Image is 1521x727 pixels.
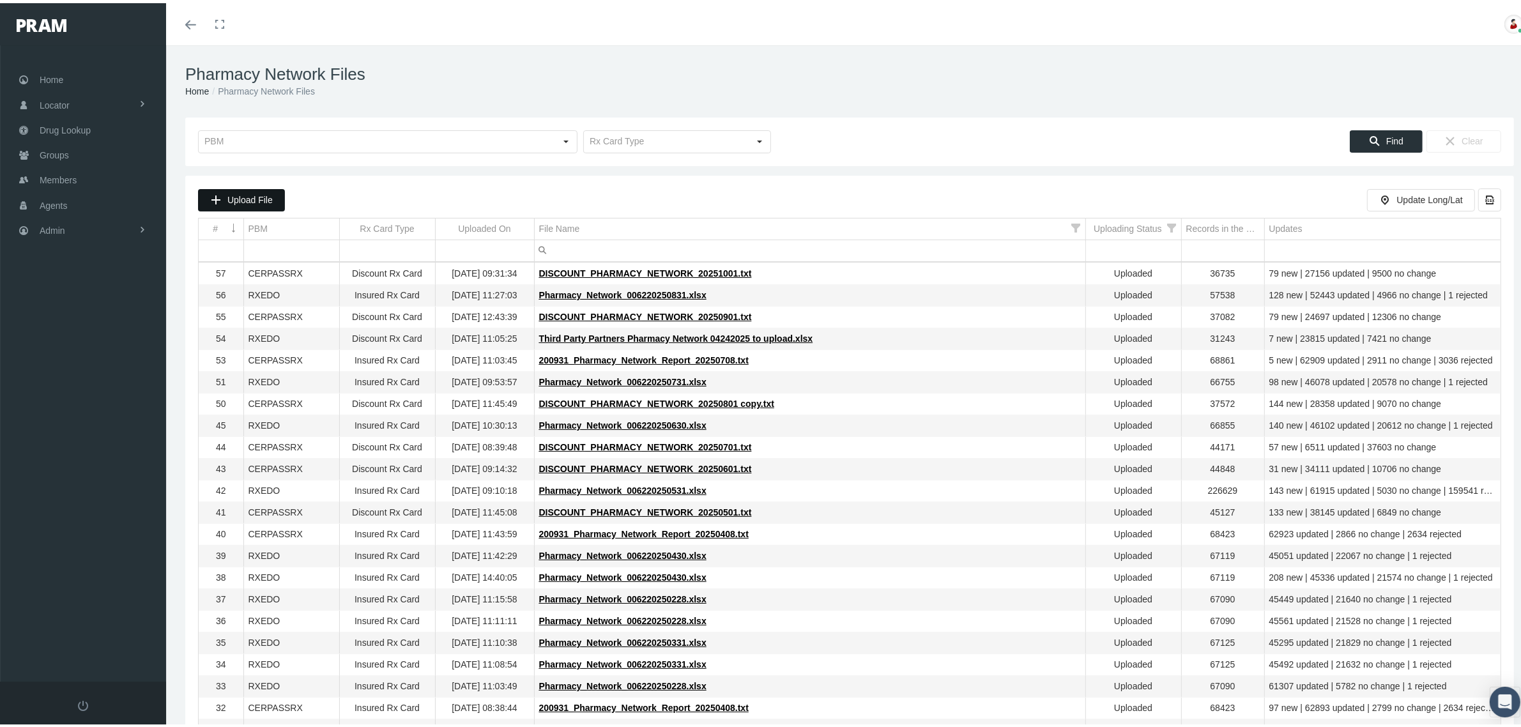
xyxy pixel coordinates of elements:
[339,390,435,412] td: Discount Rx Card
[339,673,435,694] td: Insured Rx Card
[199,629,243,651] td: 35
[243,303,339,325] td: CERPASSRX
[1264,455,1501,477] td: 31 new | 34111 updated | 10706 no change
[1085,673,1181,694] td: Uploaded
[198,185,1501,208] div: Data grid toolbar
[539,482,707,493] span: Pharmacy_Network_006220250531.xlsx
[1181,455,1264,477] td: 44848
[1264,412,1501,434] td: 140 new | 46102 updated | 20612 no change | 1 rejected
[339,260,435,282] td: Discount Rx Card
[40,90,70,114] span: Locator
[1085,608,1181,629] td: Uploaded
[199,499,243,521] td: 41
[1264,260,1501,282] td: 79 new | 27156 updated | 9500 no change
[1085,651,1181,673] td: Uploaded
[539,634,707,645] span: Pharmacy_Network_006220250331.xlsx
[1181,325,1264,347] td: 31243
[435,542,534,564] td: [DATE] 11:42:29
[435,499,534,521] td: [DATE] 11:45:08
[199,673,243,694] td: 33
[185,61,1514,81] h1: Pharmacy Network Files
[243,629,339,651] td: RXEDO
[539,220,580,232] div: File Name
[227,192,273,202] span: Upload File
[435,347,534,369] td: [DATE] 11:03:45
[1367,186,1475,208] div: Update Long/Lat
[1085,564,1181,586] td: Uploaded
[339,282,435,303] td: Insured Rx Card
[539,569,707,579] span: Pharmacy_Network_006220250430.xlsx
[1264,673,1501,694] td: 61307 updated | 5782 no change | 1 rejected
[1264,586,1501,608] td: 45449 updated | 21640 no change | 1 rejected
[1181,282,1264,303] td: 57538
[40,115,91,139] span: Drug Lookup
[1264,282,1501,303] td: 128 new | 52443 updated | 4966 no change | 1 rejected
[539,591,707,601] span: Pharmacy_Network_006220250228.xlsx
[185,83,209,93] a: Home
[435,608,534,629] td: [DATE] 11:11:11
[199,390,243,412] td: 50
[1264,347,1501,369] td: 5 new | 62909 updated | 2911 no change | 3036 rejected
[1085,412,1181,434] td: Uploaded
[1086,237,1181,258] input: Filter cell
[1072,220,1081,229] span: Show filter options for column 'File Name'
[539,330,813,341] span: Third Party Partners Pharmacy Network 04242025 to upload.xlsx
[339,694,435,716] td: Insured Rx Card
[1396,192,1463,202] span: Update Long/Lat
[539,678,707,688] span: Pharmacy_Network_006220250228.xlsx
[243,260,339,282] td: CERPASSRX
[243,651,339,673] td: RXEDO
[1181,499,1264,521] td: 45127
[243,542,339,564] td: RXEDO
[1181,651,1264,673] td: 67125
[1181,477,1264,499] td: 226629
[435,477,534,499] td: [DATE] 09:10:18
[339,347,435,369] td: Insured Rx Card
[243,564,339,586] td: RXEDO
[1181,521,1264,542] td: 68423
[339,521,435,542] td: Insured Rx Card
[1181,542,1264,564] td: 67119
[1085,260,1181,282] td: Uploaded
[1085,390,1181,412] td: Uploaded
[1085,325,1181,347] td: Uploaded
[1264,542,1501,564] td: 45051 updated | 22067 no change | 1 rejected
[199,303,243,325] td: 55
[199,564,243,586] td: 38
[339,542,435,564] td: Insured Rx Card
[199,542,243,564] td: 39
[539,417,707,427] span: Pharmacy_Network_006220250630.xlsx
[435,215,534,237] td: Column Uploaded On
[539,287,707,297] span: Pharmacy_Network_006220250831.xlsx
[339,477,435,499] td: Insured Rx Card
[539,526,749,536] span: 200931_Pharmacy_Network_Report_20250408.txt
[243,477,339,499] td: RXEDO
[1168,220,1177,229] span: Show filter options for column 'Uploading Status'
[539,700,749,710] span: 200931_Pharmacy_Network_Report_20250408.txt
[243,412,339,434] td: RXEDO
[1085,282,1181,303] td: Uploaded
[539,265,752,275] span: DISCOUNT_PHARMACY_NETWORK_20251001.txt
[1269,220,1303,232] div: Updates
[209,81,315,95] li: Pharmacy Network Files
[17,16,66,29] img: PRAM_20_x_78.png
[339,586,435,608] td: Insured Rx Card
[435,564,534,586] td: [DATE] 14:40:05
[539,547,707,558] span: Pharmacy_Network_006220250430.xlsx
[199,434,243,455] td: 44
[40,140,69,164] span: Groups
[539,461,752,471] span: DISCOUNT_PHARMACY_NETWORK_20250601.txt
[1264,303,1501,325] td: 79 new | 24697 updated | 12306 no change
[243,521,339,542] td: CERPASSRX
[1181,260,1264,282] td: 36735
[435,282,534,303] td: [DATE] 11:27:03
[1264,390,1501,412] td: 144 new | 28358 updated | 9070 no change
[1264,629,1501,651] td: 45295 updated | 21829 no change | 1 rejected
[435,629,534,651] td: [DATE] 11:10:38
[1264,325,1501,347] td: 7 new | 23815 updated | 7421 no change
[1181,412,1264,434] td: 66855
[535,237,1085,258] input: Filter cell
[339,629,435,651] td: Insured Rx Card
[243,455,339,477] td: CERPASSRX
[199,477,243,499] td: 42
